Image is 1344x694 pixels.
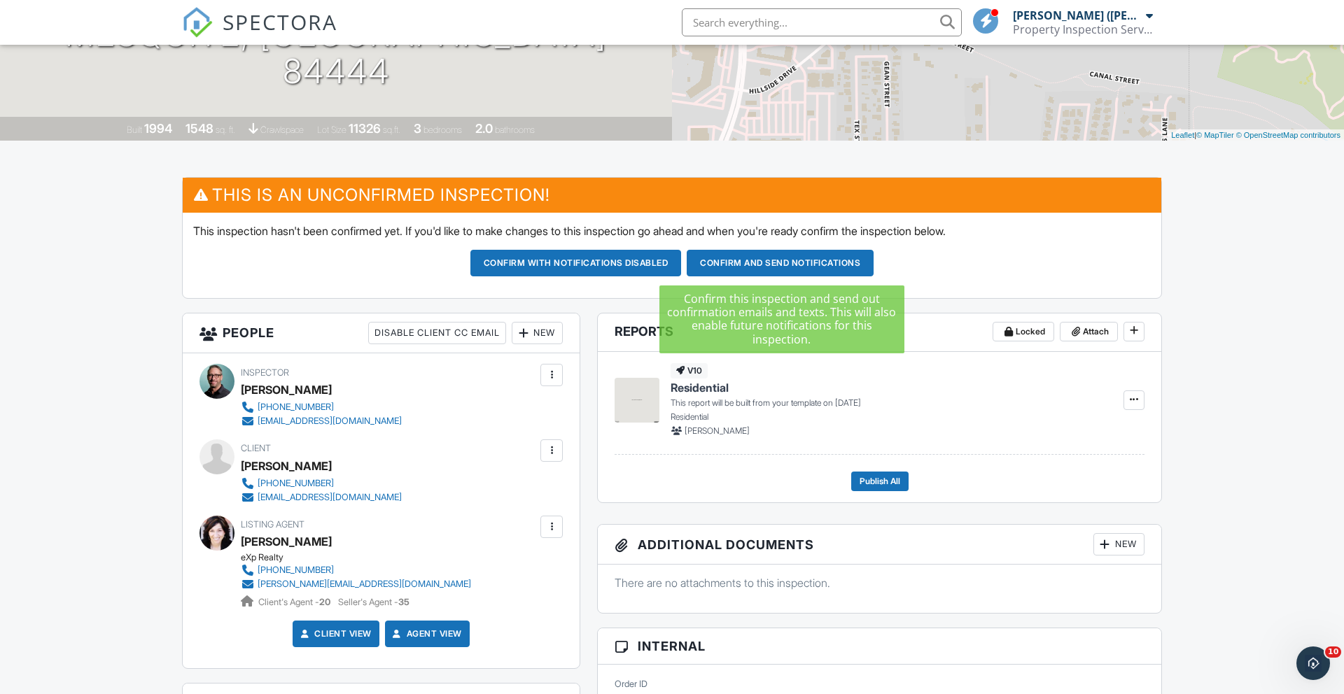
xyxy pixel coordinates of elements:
div: [PERSON_NAME] [241,379,332,400]
span: Lot Size [317,125,346,135]
h3: People [183,313,580,353]
button: Confirm and send notifications [687,250,874,276]
a: SPECTORA [182,19,337,48]
div: New [1093,533,1144,555]
div: [PHONE_NUMBER] [258,402,334,413]
h3: Additional Documents [598,525,1161,565]
a: Agent View [390,627,462,641]
a: [PERSON_NAME] [241,531,332,552]
a: © OpenStreetMap contributors [1236,131,1340,139]
div: New [512,322,563,344]
div: [PERSON_NAME][EMAIL_ADDRESS][DOMAIN_NAME] [258,579,471,590]
a: Leaflet [1171,131,1194,139]
a: [PHONE_NUMBER] [241,400,402,414]
a: [PHONE_NUMBER] [241,563,471,577]
iframe: Intercom live chat [1296,646,1330,680]
span: Listing Agent [241,519,304,530]
a: Client View [297,627,372,641]
a: [PHONE_NUMBER] [241,476,402,490]
span: sq. ft. [216,125,235,135]
img: The Best Home Inspection Software - Spectora [182,7,213,38]
a: [PERSON_NAME][EMAIL_ADDRESS][DOMAIN_NAME] [241,577,471,591]
div: Disable Client CC Email [368,322,506,344]
div: Property Inspection Services, LLC [1013,22,1153,36]
a: © MapTiler [1196,131,1234,139]
h3: Internal [598,628,1161,665]
button: Confirm with notifications disabled [470,250,682,276]
span: Client's Agent - [258,597,332,607]
div: eXp Realty [241,552,482,563]
div: 1548 [185,121,213,136]
p: There are no attachments to this inspection. [615,575,1144,590]
span: Inspector [241,367,289,378]
div: 1994 [144,121,172,136]
span: crawlspace [260,125,304,135]
span: Built [127,125,142,135]
span: Seller's Agent - [338,597,409,607]
input: Search everything... [682,8,962,36]
strong: 20 [319,597,330,607]
strong: 35 [398,597,409,607]
span: sq.ft. [383,125,400,135]
h3: This is an Unconfirmed Inspection! [183,178,1161,212]
div: [PHONE_NUMBER] [258,478,334,489]
div: [PHONE_NUMBER] [258,565,334,576]
a: [EMAIL_ADDRESS][DOMAIN_NAME] [241,414,402,428]
span: bathrooms [495,125,535,135]
div: [EMAIL_ADDRESS][DOMAIN_NAME] [258,416,402,427]
div: 11326 [349,121,381,136]
div: [EMAIL_ADDRESS][DOMAIN_NAME] [258,492,402,503]
span: SPECTORA [223,7,337,36]
a: [EMAIL_ADDRESS][DOMAIN_NAME] [241,490,402,504]
div: 2.0 [475,121,493,136]
p: This inspection hasn't been confirmed yet. If you'd like to make changes to this inspection go ah... [193,223,1151,239]
span: 10 [1325,646,1341,658]
div: [PERSON_NAME] ([PERSON_NAME] [1013,8,1142,22]
label: Order ID [615,678,647,691]
div: 3 [414,121,421,136]
span: bedrooms [423,125,462,135]
div: [PERSON_NAME] [241,455,332,476]
span: Client [241,443,271,453]
div: | [1168,129,1344,141]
